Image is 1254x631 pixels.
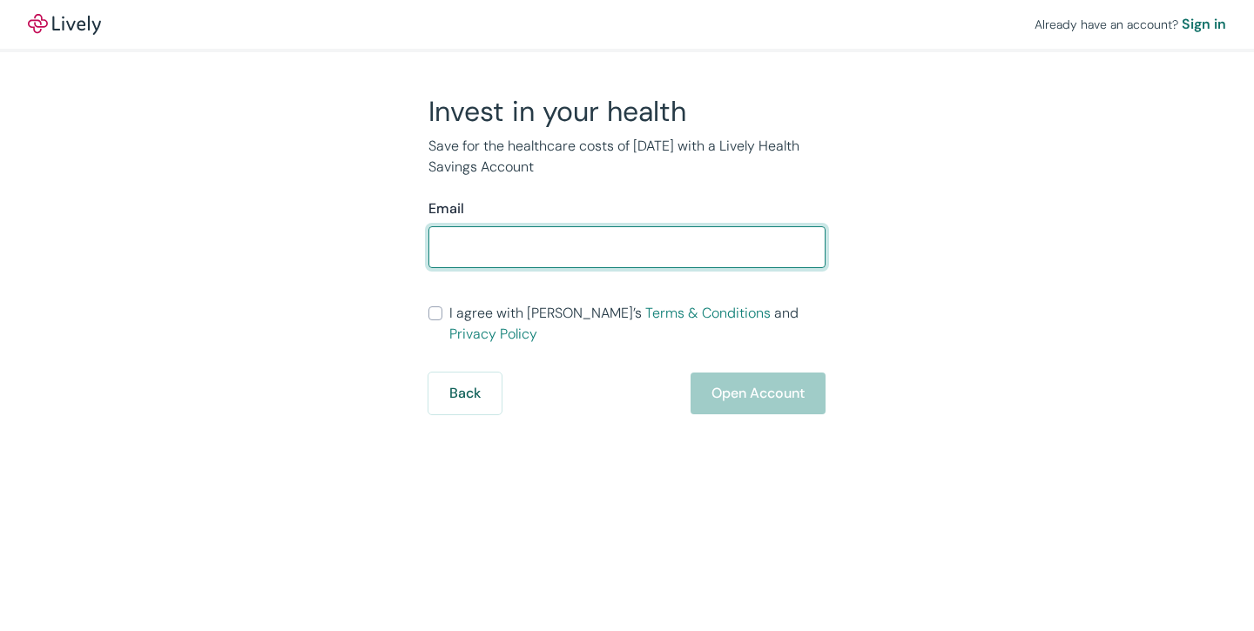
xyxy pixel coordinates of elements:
[28,14,101,35] a: LivelyLively
[428,94,826,129] h2: Invest in your health
[28,14,101,35] img: Lively
[428,136,826,178] p: Save for the healthcare costs of [DATE] with a Lively Health Savings Account
[645,304,771,322] a: Terms & Conditions
[1035,14,1226,35] div: Already have an account?
[449,325,537,343] a: Privacy Policy
[428,373,502,414] button: Back
[428,198,464,219] label: Email
[1182,14,1226,35] a: Sign in
[449,303,826,345] span: I agree with [PERSON_NAME]’s and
